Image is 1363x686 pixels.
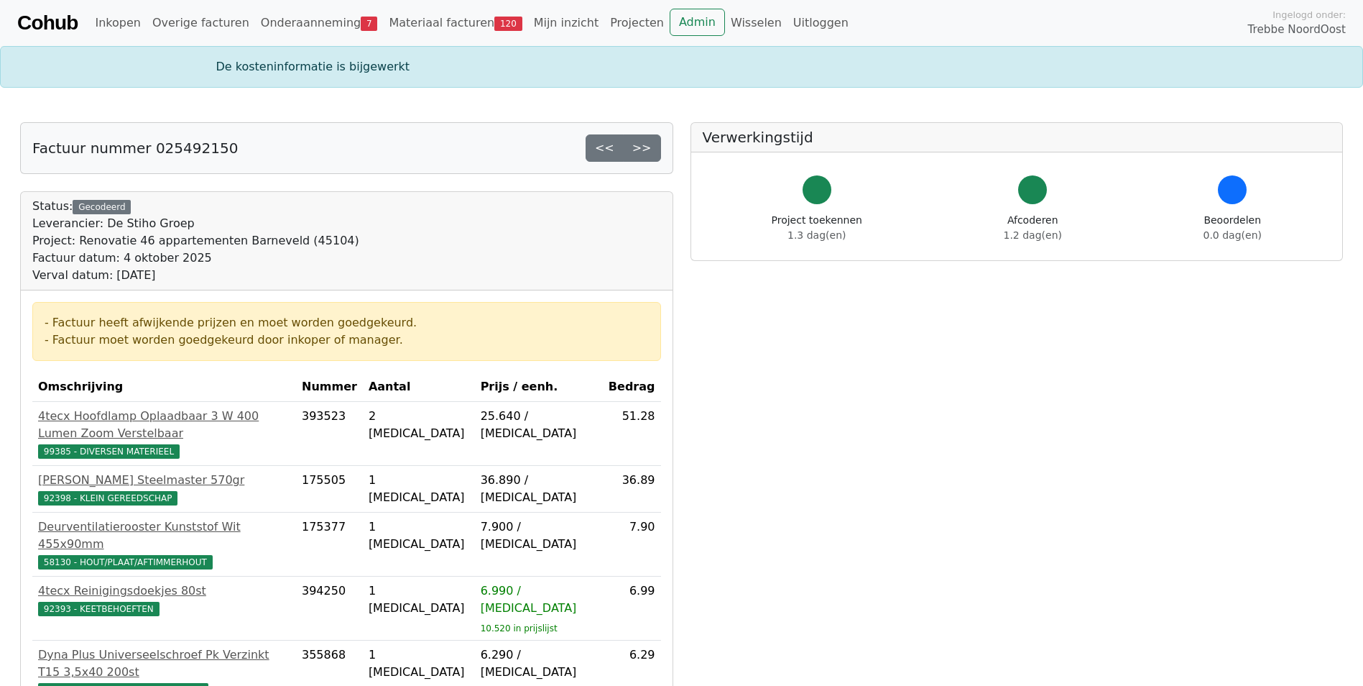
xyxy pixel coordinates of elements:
[32,198,359,284] div: Status:
[481,408,597,442] div: 25.640 / [MEDICAL_DATA]
[296,513,363,577] td: 175377
[772,213,862,243] div: Project toekennen
[369,582,469,617] div: 1 [MEDICAL_DATA]
[38,491,177,506] span: 92398 - KLEIN GEREEDSCHAP
[45,331,649,349] div: - Factuur moet worden goedgekeurd door inkoper of manager.
[32,267,359,284] div: Verval datum: [DATE]
[296,402,363,466] td: 393523
[1203,229,1262,241] span: 0.0 dag(en)
[604,9,670,37] a: Projecten
[1203,213,1262,243] div: Beoordelen
[787,229,846,241] span: 1.3 dag(en)
[481,518,597,553] div: 7.900 / [MEDICAL_DATA]
[361,17,377,31] span: 7
[369,408,469,442] div: 2 [MEDICAL_DATA]
[586,134,624,162] a: <<
[481,646,597,681] div: 6.290 / [MEDICAL_DATA]
[1004,213,1062,243] div: Afcoderen
[481,582,597,617] div: 6.990 / [MEDICAL_DATA]
[787,9,854,37] a: Uitloggen
[38,582,290,600] div: 4tecx Reinigingsdoekjes 80st
[603,402,661,466] td: 51.28
[481,472,597,506] div: 36.890 / [MEDICAL_DATA]
[383,9,527,37] a: Materiaal facturen120
[603,466,661,513] td: 36.89
[603,372,661,402] th: Bedrag
[38,582,290,617] a: 4tecx Reinigingsdoekjes 80st92393 - KEETBEHOEFTEN
[38,646,290,681] div: Dyna Plus Universeelschroef Pk Verzinkt T15 3,5x40 200st
[296,577,363,641] td: 394250
[1272,8,1346,22] span: Ingelogd onder:
[369,472,469,506] div: 1 [MEDICAL_DATA]
[1248,22,1346,38] span: Trebbe NoordOost
[296,466,363,513] td: 175505
[494,17,522,31] span: 120
[38,518,290,570] a: Deurventilatierooster Kunststof Wit 455x90mm58130 - HOUT/PLAAT/AFTIMMERHOUT
[32,215,359,232] div: Leverancier: De Stiho Groep
[1004,229,1062,241] span: 1.2 dag(en)
[38,602,160,616] span: 92393 - KEETBEHOEFTEN
[703,129,1331,146] h5: Verwerkingstijd
[45,314,649,331] div: - Factuur heeft afwijkende prijzen en moet worden goedgekeurd.
[38,472,290,489] div: [PERSON_NAME] Steelmaster 570gr
[147,9,255,37] a: Overige facturen
[73,200,131,214] div: Gecodeerd
[369,518,469,553] div: 1 [MEDICAL_DATA]
[475,372,603,402] th: Prijs / eenh.
[32,250,359,267] div: Factuur datum: 4 oktober 2025
[32,372,296,402] th: Omschrijving
[255,9,384,37] a: Onderaanneming7
[725,9,787,37] a: Wisselen
[603,513,661,577] td: 7.90
[38,444,180,459] span: 99385 - DIVERSEN MATERIEEL
[17,6,78,40] a: Cohub
[603,577,661,641] td: 6.99
[363,372,475,402] th: Aantal
[369,646,469,681] div: 1 [MEDICAL_DATA]
[38,518,290,553] div: Deurventilatierooster Kunststof Wit 455x90mm
[208,58,1156,76] div: De kosteninformatie is bijgewerkt
[528,9,605,37] a: Mijn inzicht
[296,372,363,402] th: Nummer
[623,134,661,162] a: >>
[670,9,725,36] a: Admin
[38,408,290,459] a: 4tecx Hoofdlamp Oplaadbaar 3 W 400 Lumen Zoom Verstelbaar99385 - DIVERSEN MATERIEEL
[32,140,238,157] h5: Factuur nummer 025492150
[38,472,290,506] a: [PERSON_NAME] Steelmaster 570gr92398 - KLEIN GEREEDSCHAP
[38,408,290,442] div: 4tecx Hoofdlamp Oplaadbaar 3 W 400 Lumen Zoom Verstelbaar
[32,232,359,250] div: Project: Renovatie 46 appartementen Barneveld (45104)
[481,623,558,634] sub: 10.520 in prijslijst
[89,9,146,37] a: Inkopen
[38,555,213,570] span: 58130 - HOUT/PLAAT/AFTIMMERHOUT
